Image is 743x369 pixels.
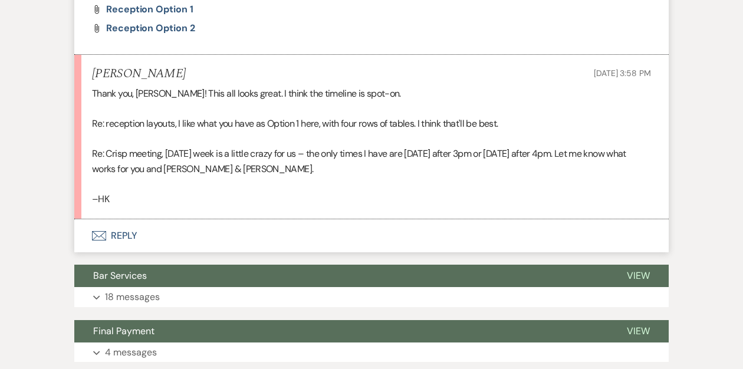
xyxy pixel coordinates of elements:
a: Reception Option 2 [106,24,195,33]
p: –HK [92,192,651,207]
p: Re: Crisp meeting, [DATE] week is a little crazy for us – the only times I have are [DATE] after ... [92,146,651,176]
a: Reception Option 1 [106,5,193,14]
span: Final Payment [93,325,154,337]
button: 18 messages [74,287,669,307]
span: [DATE] 3:58 PM [594,68,651,78]
span: Bar Services [93,269,147,282]
button: 4 messages [74,342,669,363]
button: View [608,265,669,287]
span: Reception Option 1 [106,3,193,15]
p: 18 messages [105,289,160,305]
p: Re: reception layouts, I like what you have as Option 1 here, with four rows of tables. I think t... [92,116,651,131]
button: Reply [74,219,669,252]
span: Reception Option 2 [106,22,195,34]
button: Bar Services [74,265,608,287]
button: Final Payment [74,320,608,342]
button: View [608,320,669,342]
span: View [627,269,650,282]
p: Thank you, [PERSON_NAME]! This all looks great. I think the timeline is spot-on. [92,86,651,101]
h5: [PERSON_NAME] [92,67,186,81]
span: View [627,325,650,337]
p: 4 messages [105,345,157,360]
